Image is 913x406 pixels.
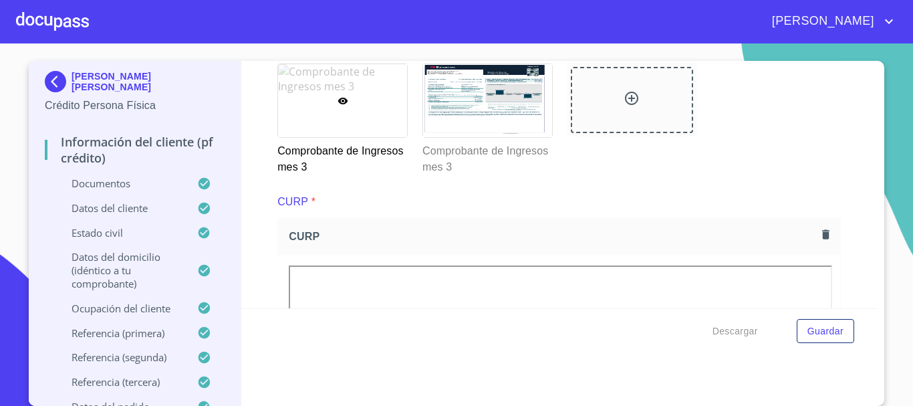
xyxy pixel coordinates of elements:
span: Descargar [712,323,758,340]
div: [PERSON_NAME] [PERSON_NAME] [45,71,225,98]
button: Guardar [797,319,854,344]
span: Guardar [807,323,843,340]
p: Datos del cliente [45,201,197,215]
p: Referencia (primera) [45,326,197,340]
button: Descargar [707,319,763,344]
p: CURP [277,194,308,210]
p: Crédito Persona Física [45,98,225,114]
img: Comprobante de Ingresos mes 3 [423,64,552,137]
p: Datos del domicilio (idéntico a tu comprobante) [45,250,197,290]
button: account of current user [762,11,897,32]
span: CURP [289,229,817,243]
span: [PERSON_NAME] [762,11,881,32]
p: Estado Civil [45,226,197,239]
p: Referencia (tercera) [45,375,197,389]
p: Información del cliente (PF crédito) [45,134,225,166]
p: Documentos [45,177,197,190]
img: Docupass spot blue [45,71,72,92]
p: Comprobante de Ingresos mes 3 [422,138,551,175]
p: Comprobante de Ingresos mes 3 [277,138,406,175]
p: Ocupación del Cliente [45,302,197,315]
p: [PERSON_NAME] [PERSON_NAME] [72,71,225,92]
p: Referencia (segunda) [45,350,197,364]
